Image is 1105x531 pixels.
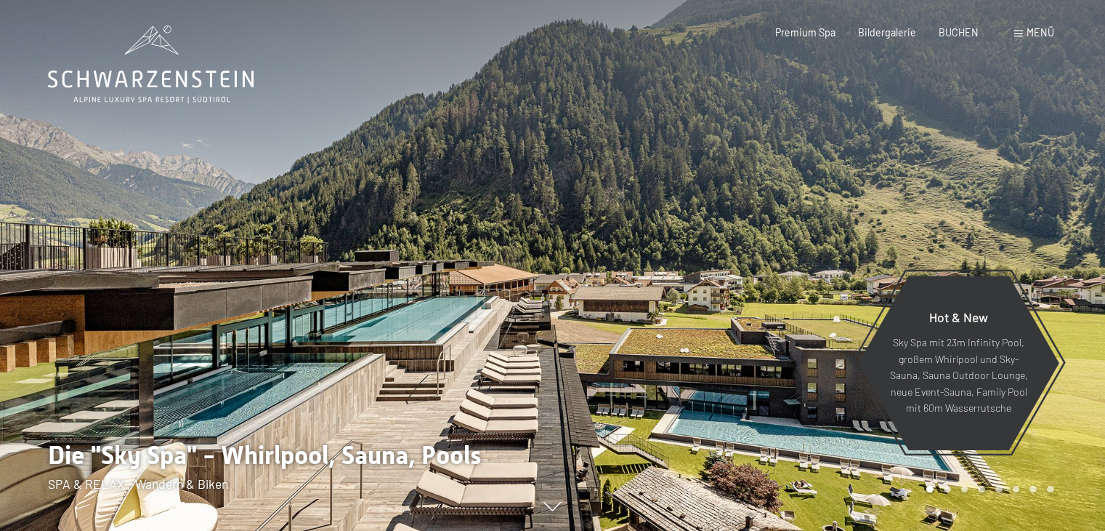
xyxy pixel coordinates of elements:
div: Carousel Page 1 (Current Slide) [926,486,934,493]
a: Bildergalerie [858,26,916,39]
span: Menü [1027,26,1054,39]
div: Carousel Page 6 [1013,486,1020,493]
div: Carousel Page 7 [1029,486,1037,493]
a: Hot & New Sky Spa mit 23m Infinity Pool, großem Whirlpool und Sky-Sauna, Sauna Outdoor Lounge, ne... [857,275,1060,451]
p: Sky Spa mit 23m Infinity Pool, großem Whirlpool und Sky-Sauna, Sauna Outdoor Lounge, neue Event-S... [889,335,1028,417]
div: Carousel Page 2 [944,486,951,493]
div: Carousel Page 5 [995,486,1003,493]
span: Hot & New [929,309,988,325]
div: Carousel Page 4 [978,486,985,493]
div: Carousel Pagination [921,486,1053,493]
div: Carousel Page 8 [1047,486,1054,493]
div: Carousel Page 3 [961,486,968,493]
a: Premium Spa [775,26,835,39]
a: BUCHEN [939,26,979,39]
